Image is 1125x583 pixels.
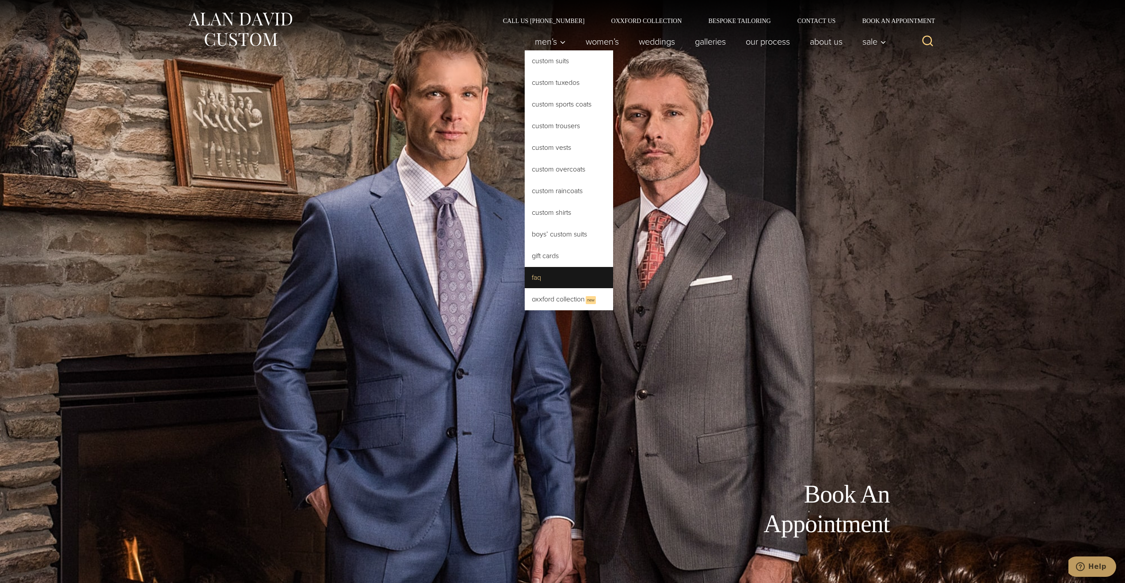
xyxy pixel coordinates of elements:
a: Book an Appointment [849,18,938,24]
a: Custom Overcoats [525,159,613,180]
iframe: Opens a widget where you can chat to one of our agents [1068,556,1116,579]
a: Custom Sports Coats [525,94,613,115]
a: Women’s [576,33,629,50]
a: About Us [800,33,852,50]
a: Our Process [736,33,800,50]
a: Gift Cards [525,245,613,267]
a: Contact Us [784,18,849,24]
a: Call Us [PHONE_NUMBER] [490,18,598,24]
a: Bespoke Tailoring [695,18,784,24]
a: FAQ [525,267,613,288]
button: Sale sub menu toggle [852,33,891,50]
a: weddings [629,33,685,50]
a: Oxxford Collection [598,18,695,24]
a: Custom Suits [525,50,613,72]
button: View Search Form [917,31,938,52]
span: New [586,296,596,304]
a: Galleries [685,33,736,50]
a: Oxxford CollectionNew [525,289,613,310]
a: Custom Shirts [525,202,613,223]
a: Custom Trousers [525,115,613,137]
nav: Secondary Navigation [490,18,938,24]
a: Custom Raincoats [525,180,613,202]
nav: Primary Navigation [525,33,891,50]
a: Boys’ Custom Suits [525,224,613,245]
h1: Book An Appointment [691,480,890,539]
img: Alan David Custom [187,10,293,49]
button: Men’s sub menu toggle [525,33,576,50]
a: Custom Vests [525,137,613,158]
a: Custom Tuxedos [525,72,613,93]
